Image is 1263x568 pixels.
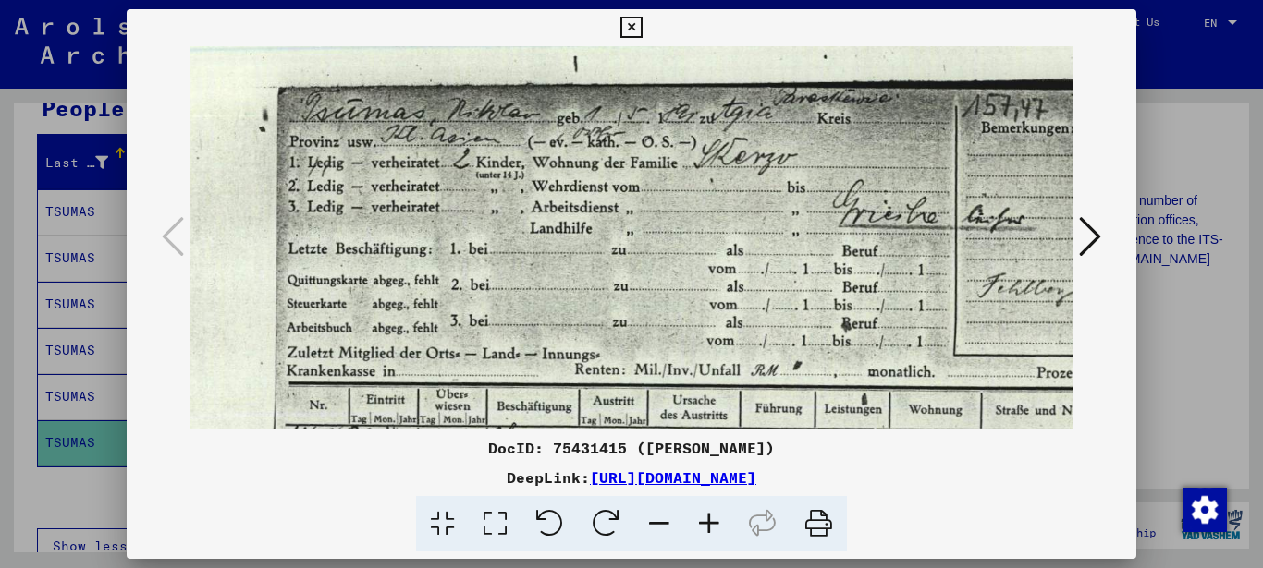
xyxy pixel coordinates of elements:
div: Change consent [1182,487,1226,531]
img: Change consent [1183,488,1227,532]
div: DeepLink: [127,466,1137,489]
a: [URL][DOMAIN_NAME] [590,468,756,487]
div: DocID: 75431415 ([PERSON_NAME]) [127,437,1137,459]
